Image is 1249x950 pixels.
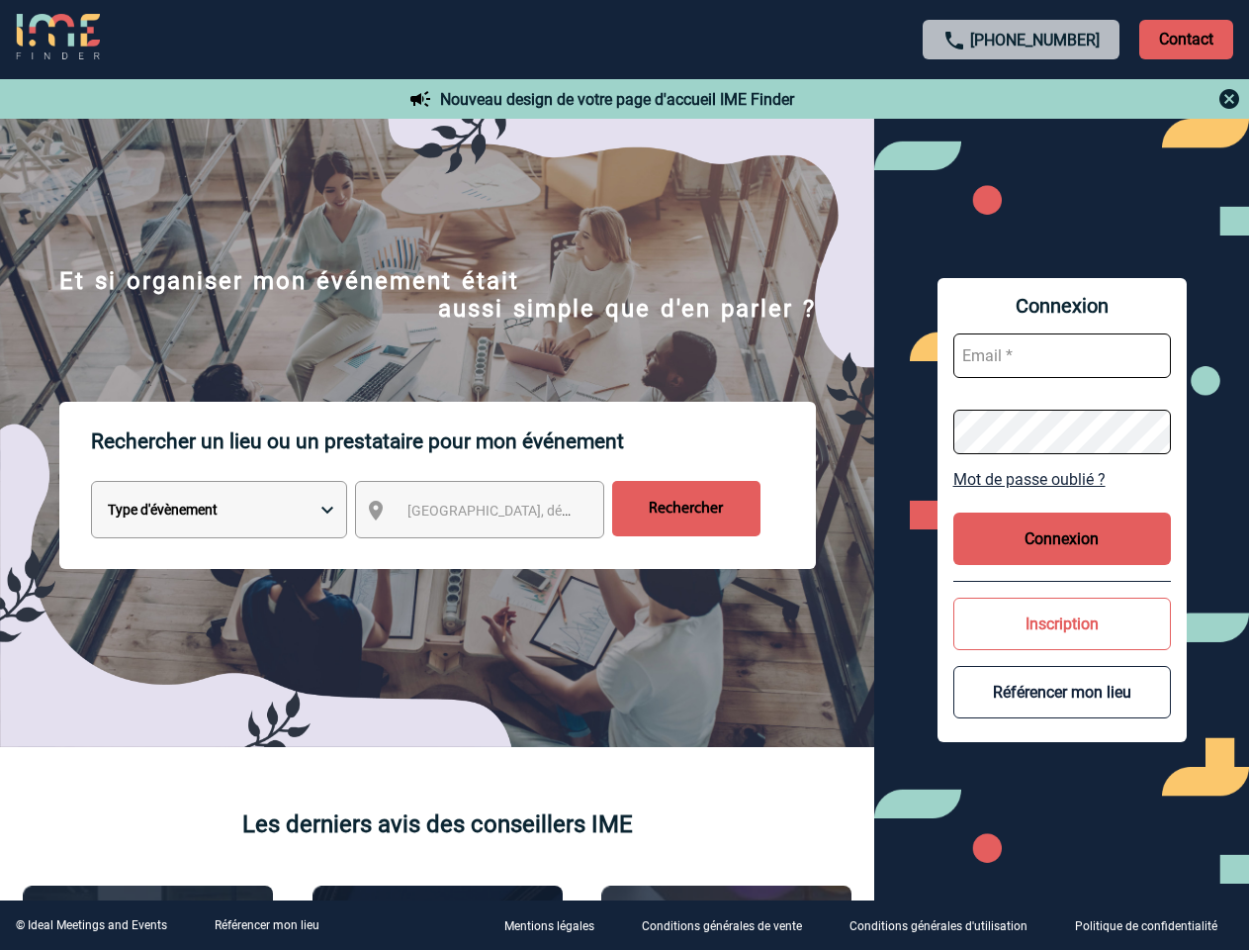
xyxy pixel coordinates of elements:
[849,920,1027,934] p: Conditions générales d'utilisation
[91,402,816,481] p: Rechercher un lieu ou un prestataire pour mon événement
[953,294,1171,318] span: Connexion
[504,920,594,934] p: Mentions légales
[953,513,1171,565] button: Connexion
[942,29,966,52] img: call-24-px.png
[612,481,760,536] input: Rechercher
[953,598,1171,650] button: Inscription
[489,916,626,935] a: Mentions légales
[642,920,802,934] p: Conditions générales de vente
[626,916,834,935] a: Conditions générales de vente
[953,666,1171,718] button: Référencer mon lieu
[834,916,1059,935] a: Conditions générales d'utilisation
[970,31,1100,49] a: [PHONE_NUMBER]
[407,503,682,519] span: [GEOGRAPHIC_DATA], département, région...
[1075,920,1217,934] p: Politique de confidentialité
[215,918,319,932] a: Référencer mon lieu
[953,333,1171,378] input: Email *
[953,470,1171,489] a: Mot de passe oublié ?
[16,918,167,932] div: © Ideal Meetings and Events
[1059,916,1249,935] a: Politique de confidentialité
[1139,20,1233,59] p: Contact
